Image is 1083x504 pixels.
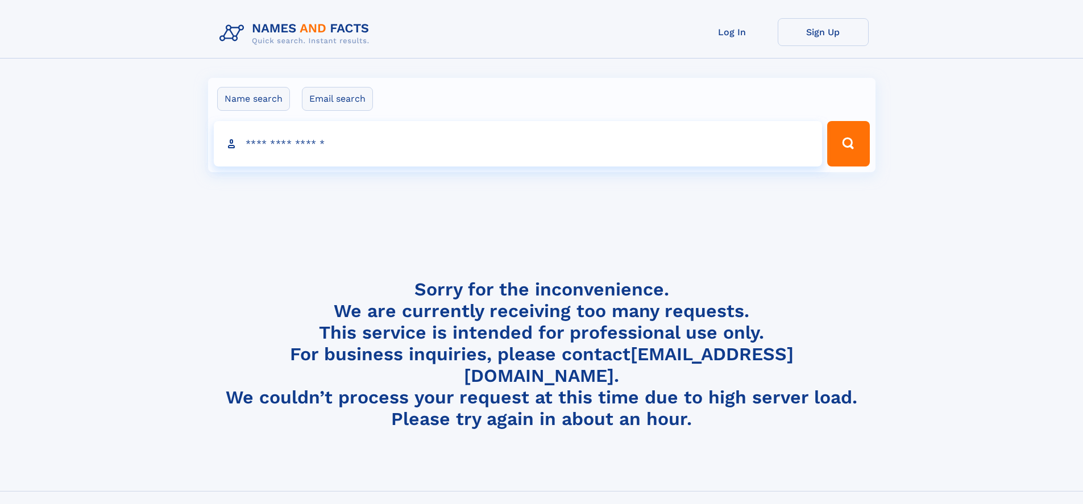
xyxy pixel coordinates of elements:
[214,121,823,166] input: search input
[302,87,373,111] label: Email search
[778,18,869,46] a: Sign Up
[687,18,778,46] a: Log In
[827,121,869,166] button: Search Button
[215,18,379,49] img: Logo Names and Facts
[215,278,869,430] h4: Sorry for the inconvenience. We are currently receiving too many requests. This service is intend...
[464,343,794,386] a: [EMAIL_ADDRESS][DOMAIN_NAME]
[217,87,290,111] label: Name search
